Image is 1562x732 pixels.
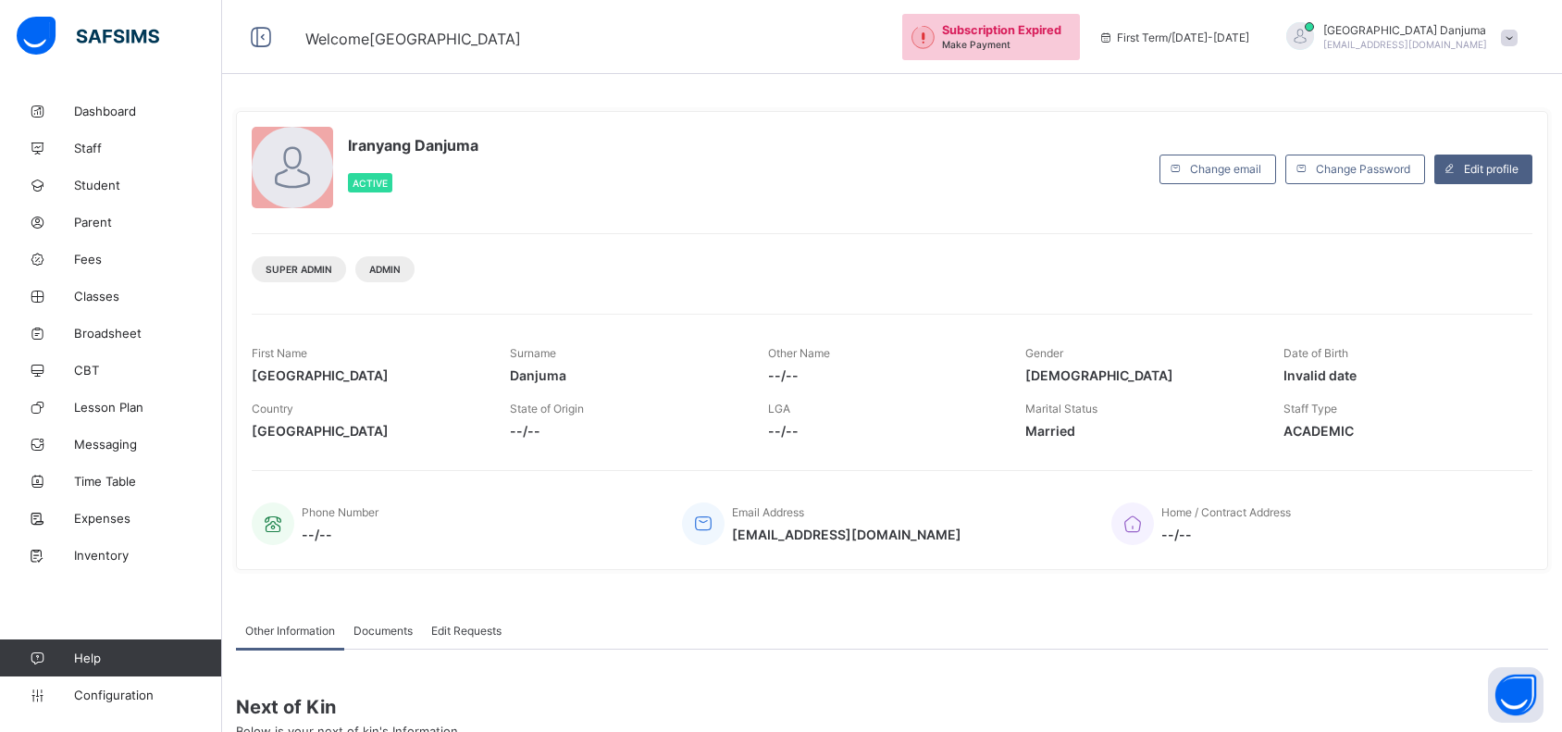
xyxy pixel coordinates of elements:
span: Other Name [768,346,830,360]
span: Iranyang Danjuma [348,136,478,155]
span: Marital Status [1025,402,1097,416]
span: Change email [1190,162,1261,176]
span: Parent [74,215,222,230]
span: Staff Type [1283,402,1337,416]
span: Next of Kin [236,696,1548,718]
span: Email Address [732,505,804,519]
span: Time Table [74,474,222,489]
span: [GEOGRAPHIC_DATA] [252,423,482,439]
span: First Name [252,346,307,360]
span: Super Admin [266,264,332,275]
span: LGA [768,402,790,416]
span: Other Information [245,624,335,638]
span: --/-- [768,423,998,439]
span: Phone Number [302,505,378,519]
span: [GEOGRAPHIC_DATA] Danjuma [1323,23,1487,37]
span: Home / Contract Address [1161,505,1291,519]
div: IranyangDanjuma [1268,22,1527,53]
span: Lesson Plan [74,400,222,415]
span: Student [74,178,222,192]
span: ACADEMIC [1283,423,1514,439]
span: Make Payment [942,39,1010,50]
span: Subscription Expired [942,23,1061,37]
span: [DEMOGRAPHIC_DATA] [1025,367,1256,383]
span: Classes [74,289,222,304]
span: Invalid date [1283,367,1514,383]
span: [GEOGRAPHIC_DATA] [252,367,482,383]
span: Dashboard [74,104,222,118]
span: Help [74,651,221,665]
span: Configuration [74,688,221,702]
span: Documents [353,624,413,638]
span: Country [252,402,293,416]
span: Gender [1025,346,1063,360]
span: --/-- [1161,527,1291,542]
span: Edit Requests [431,624,502,638]
span: Staff [74,141,222,155]
span: Expenses [74,511,222,526]
span: [EMAIL_ADDRESS][DOMAIN_NAME] [1323,39,1487,50]
span: Danjuma [510,367,740,383]
span: Inventory [74,548,222,563]
span: Date of Birth [1283,346,1348,360]
span: Welcome [GEOGRAPHIC_DATA] [305,30,521,48]
span: Change Password [1316,162,1410,176]
span: --/-- [302,527,378,542]
span: --/-- [510,423,740,439]
span: Edit profile [1464,162,1519,176]
img: outstanding-1.146d663e52f09953f639664a84e30106.svg [911,26,935,49]
span: Broadsheet [74,326,222,341]
span: [EMAIL_ADDRESS][DOMAIN_NAME] [732,527,961,542]
span: Married [1025,423,1256,439]
span: Surname [510,346,556,360]
span: Admin [369,264,401,275]
span: CBT [74,363,222,378]
img: safsims [17,17,159,56]
button: Open asap [1488,667,1543,723]
span: Messaging [74,437,222,452]
span: --/-- [768,367,998,383]
span: Active [353,178,388,189]
span: session/term information [1098,31,1249,44]
span: Fees [74,252,222,267]
span: State of Origin [510,402,584,416]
